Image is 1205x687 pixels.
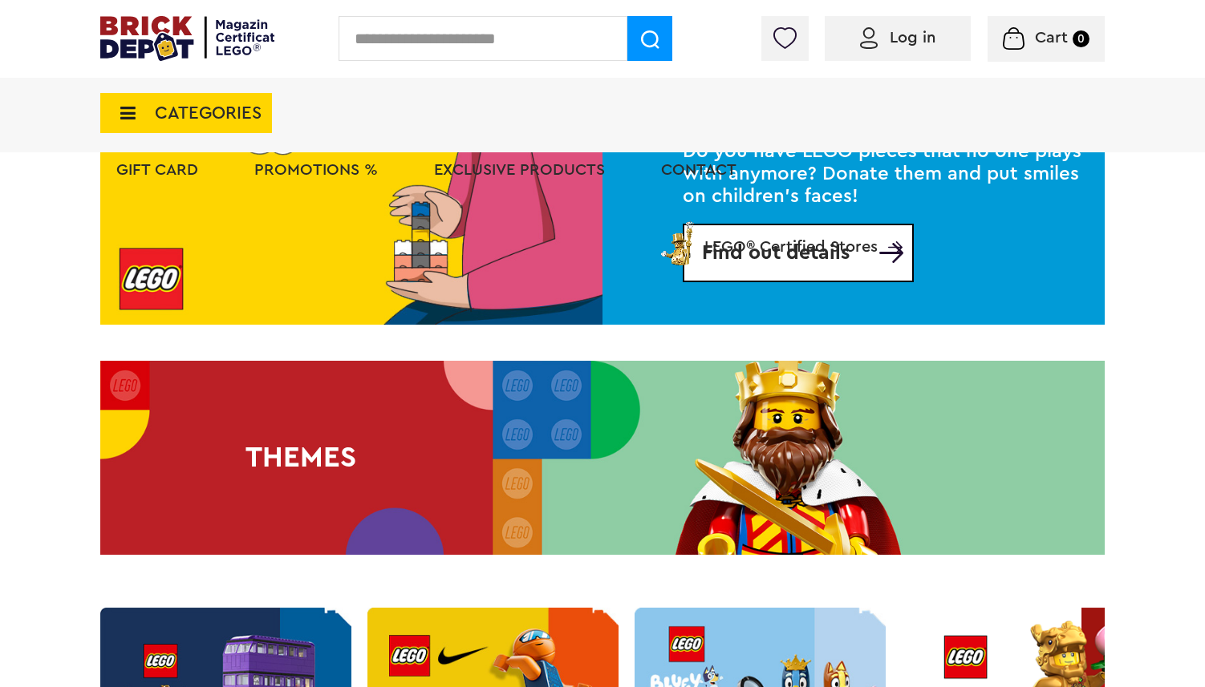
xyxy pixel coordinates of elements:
[661,162,736,178] a: Contact
[155,104,262,122] font: CATEGORIES
[860,30,935,46] a: Log in
[100,361,1105,555] img: THEMES
[878,218,903,234] a: LEGO® Certified Stores
[254,162,378,178] a: PROMOTIONS %
[1035,30,1068,46] font: Cart
[434,162,605,178] a: Exclusive products
[116,162,198,178] a: Gift Card
[704,239,878,255] font: LEGO® Certified Stores
[890,30,935,46] font: Log in
[245,443,356,472] font: THEMES
[100,361,1105,555] a: THEMESTHEMES
[1077,34,1085,45] font: 0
